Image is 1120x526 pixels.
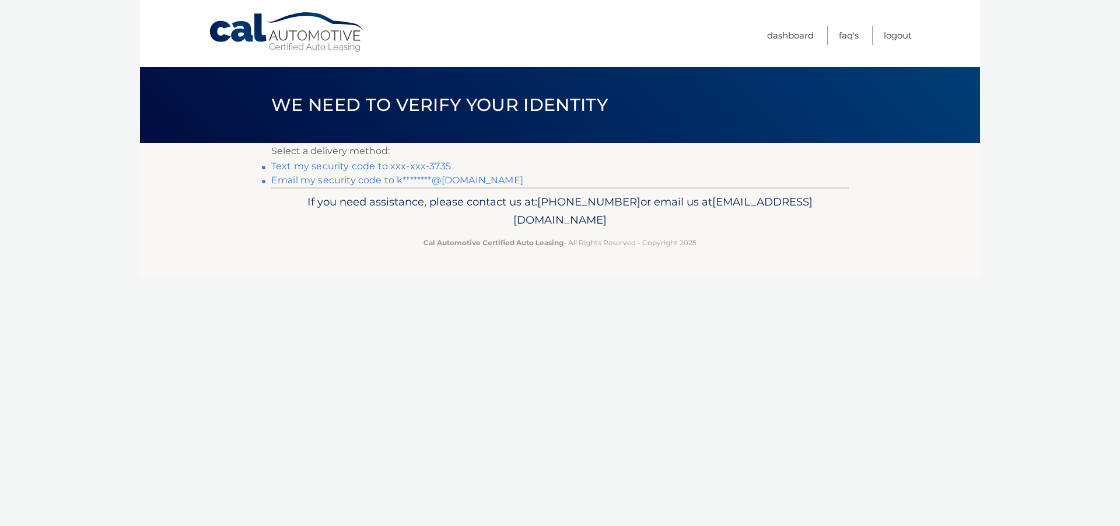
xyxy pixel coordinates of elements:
p: - All Rights Reserved - Copyright 2025 [279,236,841,249]
a: Dashboard [767,26,814,45]
span: [PHONE_NUMBER] [537,195,640,208]
a: FAQ's [839,26,859,45]
a: Text my security code to xxx-xxx-3735 [271,161,451,172]
strong: Cal Automotive Certified Auto Leasing [423,238,563,247]
p: Select a delivery method: [271,143,849,159]
a: Email my security code to k********@[DOMAIN_NAME] [271,175,523,186]
a: Cal Automotive [208,12,366,53]
p: If you need assistance, please contact us at: or email us at [279,193,841,230]
a: Logout [884,26,912,45]
span: We need to verify your identity [271,94,608,116]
